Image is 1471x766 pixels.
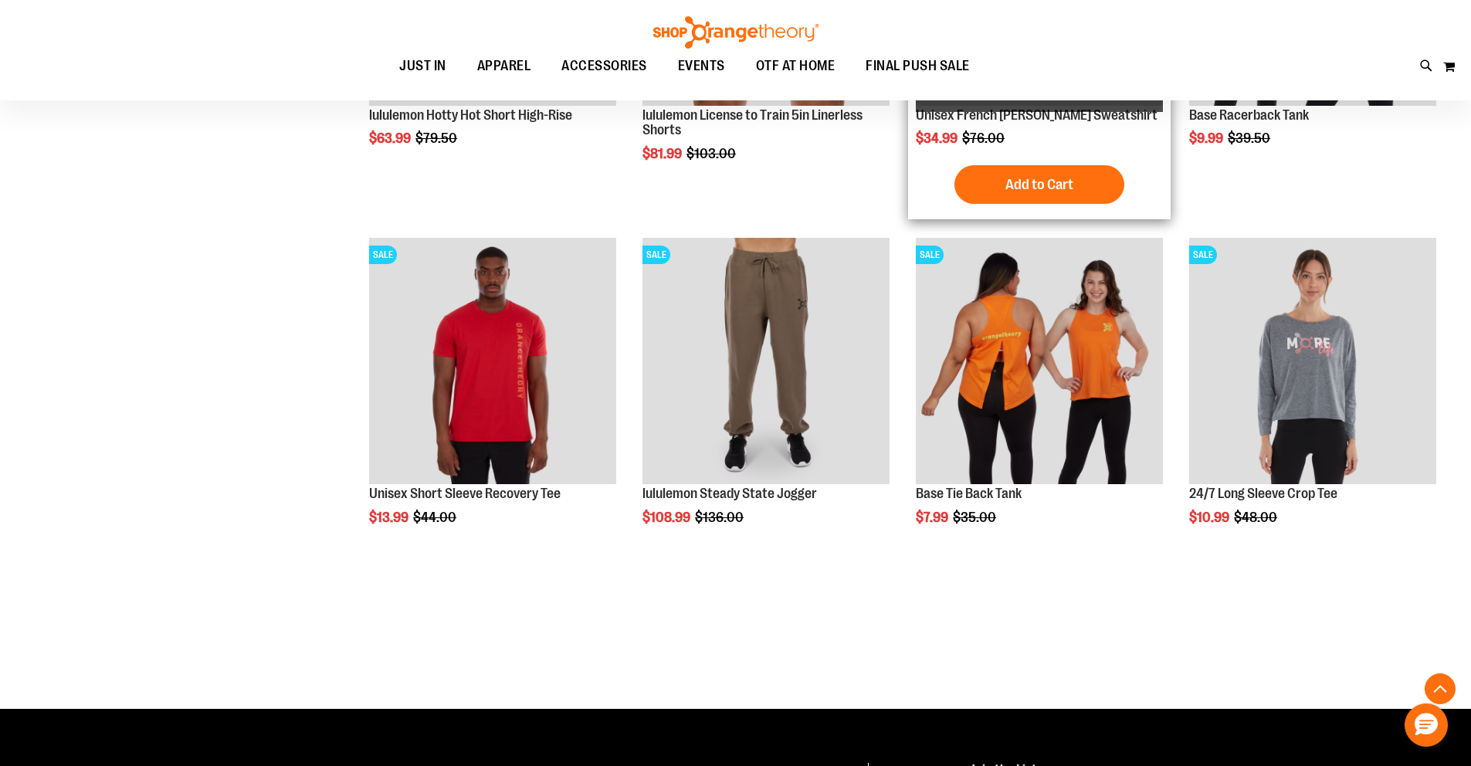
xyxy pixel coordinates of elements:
[953,510,998,525] span: $35.00
[369,246,397,264] span: SALE
[642,146,684,161] span: $81.99
[916,107,1157,123] a: Unisex French [PERSON_NAME] Sweatshirt
[916,510,951,525] span: $7.99
[1425,673,1456,704] button: Back To Top
[1189,107,1309,123] a: Base Racerback Tank
[561,49,647,83] span: ACCESSORIES
[916,246,944,264] span: SALE
[1189,238,1436,485] img: Product image for 24/7 Long Sleeve Crop Tee
[413,510,459,525] span: $44.00
[384,49,462,84] a: JUST IN
[369,238,616,487] a: Product image for Unisex Short Sleeve Recovery TeeSALE
[1228,130,1273,146] span: $39.50
[399,49,446,83] span: JUST IN
[962,130,1007,146] span: $76.00
[908,230,1171,565] div: product
[369,510,411,525] span: $13.99
[369,486,561,501] a: Unisex Short Sleeve Recovery Tee
[1405,703,1448,747] button: Hello, have a question? Let’s chat.
[462,49,547,84] a: APPAREL
[916,238,1163,485] img: Product image for Base Tie Back Tank
[916,130,960,146] span: $34.99
[1181,230,1444,565] div: product
[1189,238,1436,487] a: Product image for 24/7 Long Sleeve Crop TeeSALE
[1189,510,1232,525] span: $10.99
[695,510,746,525] span: $136.00
[1189,130,1225,146] span: $9.99
[642,238,890,485] img: lululemon Steady State Jogger
[663,49,741,84] a: EVENTS
[954,165,1124,204] button: Add to Cart
[642,246,670,264] span: SALE
[642,238,890,487] a: lululemon Steady State JoggerSALE
[546,49,663,84] a: ACCESSORIES
[635,230,897,565] div: product
[361,230,624,565] div: product
[916,238,1163,487] a: Product image for Base Tie Back TankSALE
[741,49,851,84] a: OTF AT HOME
[477,49,531,83] span: APPAREL
[1234,510,1279,525] span: $48.00
[369,107,572,123] a: lululemon Hotty Hot Short High-Rise
[642,107,863,138] a: lululemon License to Train 5in Linerless Shorts
[1005,176,1073,193] span: Add to Cart
[369,130,413,146] span: $63.99
[642,486,817,501] a: lululemon Steady State Jogger
[642,510,693,525] span: $108.99
[756,49,835,83] span: OTF AT HOME
[1189,486,1337,501] a: 24/7 Long Sleeve Crop Tee
[916,486,1022,501] a: Base Tie Back Tank
[850,49,985,83] a: FINAL PUSH SALE
[686,146,738,161] span: $103.00
[866,49,970,83] span: FINAL PUSH SALE
[678,49,725,83] span: EVENTS
[1189,246,1217,264] span: SALE
[415,130,459,146] span: $79.50
[651,16,821,49] img: Shop Orangetheory
[369,238,616,485] img: Product image for Unisex Short Sleeve Recovery Tee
